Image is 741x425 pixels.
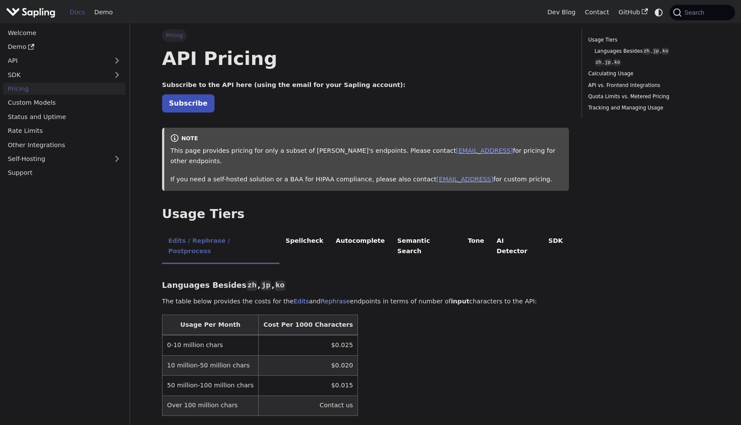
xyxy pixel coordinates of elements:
[595,47,703,55] a: Languages Besideszh,jp,ko
[588,36,706,44] a: Usage Tiers
[170,146,563,167] p: This page provides pricing for only a subset of [PERSON_NAME]'s endpoints. Please contact for pri...
[170,134,563,144] div: note
[3,68,108,81] a: SDK
[3,125,126,137] a: Rate Limits
[6,6,55,19] img: Sapling.ai
[588,93,706,101] a: Quota Limits vs. Metered Pricing
[451,298,469,305] strong: input
[669,5,734,20] button: Search (Command+K)
[653,6,665,19] button: Switch between dark and light mode (currently system mode)
[162,315,258,335] th: Usage Per Month
[588,70,706,78] a: Calculating Usage
[279,230,330,264] li: Spellcheck
[170,174,563,185] p: If you need a self-hosted solution or a BAA for HIPAA compliance, please also contact for custom ...
[3,153,126,165] a: Self-Hosting
[543,6,580,19] a: Dev Blog
[329,230,391,264] li: Autocomplete
[108,55,126,67] button: Expand sidebar category 'API'
[162,376,258,396] td: 50 million-100 million chars
[595,59,602,66] code: zh
[652,48,660,55] code: jp
[456,147,513,154] a: [EMAIL_ADDRESS]
[259,396,358,415] td: Contact us
[604,59,612,66] code: jp
[162,81,406,88] strong: Subscribe to the API here (using the email for your Sapling account):
[162,29,187,42] span: Pricing
[542,230,569,264] li: SDK
[162,230,279,264] li: Edits / Rephrase / Postprocess
[259,315,358,335] th: Cost Per 1000 Characters
[247,280,257,291] code: zh
[461,230,491,264] li: Tone
[3,26,126,39] a: Welcome
[90,6,117,19] a: Demo
[3,83,126,95] a: Pricing
[65,6,90,19] a: Docs
[162,206,569,222] h2: Usage Tiers
[436,176,493,183] a: [EMAIL_ADDRESS]
[595,58,703,67] a: zh,jp,ko
[613,59,621,66] code: ko
[259,335,358,355] td: $0.025
[321,298,350,305] a: Rephrase
[294,298,309,305] a: Edits
[614,6,652,19] a: GitHub
[3,41,126,53] a: Demo
[3,138,126,151] a: Other Integrations
[643,48,650,55] code: zh
[661,48,669,55] code: ko
[162,355,258,375] td: 10 million-50 million chars
[588,104,706,112] a: Tracking and Managing Usage
[260,280,271,291] code: jp
[162,296,569,307] p: The table below provides the costs for the and endpoints in terms of number of characters to the ...
[588,81,706,90] a: API vs. Frontend Integrations
[162,335,258,355] td: 0-10 million chars
[6,6,58,19] a: Sapling.aiSapling.ai
[162,47,569,70] h1: API Pricing
[162,280,569,290] h3: Languages Besides , ,
[391,230,461,264] li: Semantic Search
[162,29,569,42] nav: Breadcrumbs
[3,55,108,67] a: API
[274,280,285,291] code: ko
[3,97,126,109] a: Custom Models
[682,9,709,16] span: Search
[162,94,214,112] a: Subscribe
[491,230,543,264] li: AI Detector
[580,6,614,19] a: Contact
[259,376,358,396] td: $0.015
[3,110,126,123] a: Status and Uptime
[108,68,126,81] button: Expand sidebar category 'SDK'
[3,167,126,179] a: Support
[162,396,258,415] td: Over 100 million chars
[259,355,358,375] td: $0.020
